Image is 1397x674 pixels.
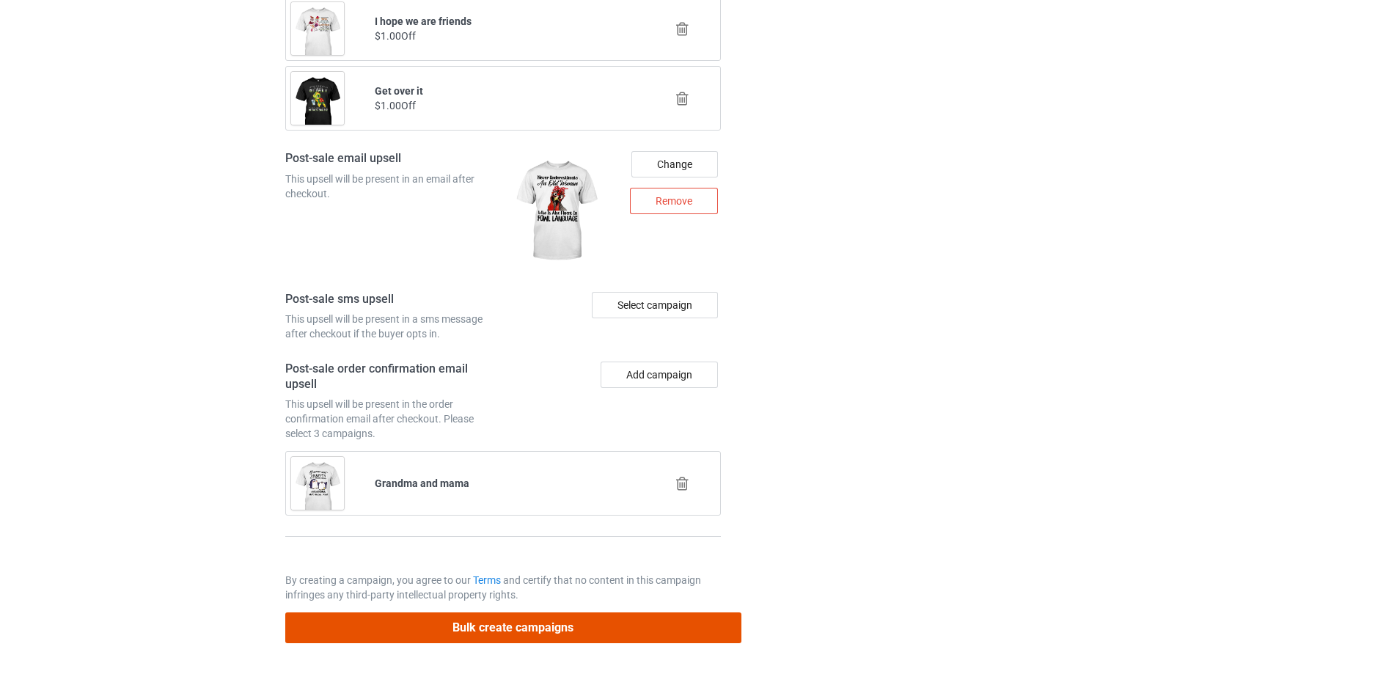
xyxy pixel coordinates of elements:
p: By creating a campaign, you agree to our and certify that no content in this campaign infringes a... [285,573,721,602]
div: Change [631,151,718,177]
button: Bulk create campaigns [285,612,741,642]
h4: Post-sale email upsell [285,151,498,166]
div: Remove [630,188,718,214]
button: Add campaign [601,362,718,388]
h4: Post-sale sms upsell [285,292,498,307]
b: Grandma and mama [375,477,469,489]
div: This upsell will be present in a sms message after checkout if the buyer opts in. [285,312,498,341]
b: Get over it [375,85,423,97]
div: Select campaign [592,292,718,318]
div: This upsell will be present in an email after checkout. [285,172,498,201]
h4: Post-sale order confirmation email upsell [285,362,498,392]
b: I hope we are friends [375,15,472,27]
div: $1.00 Off [375,29,632,43]
div: $1.00 Off [375,98,632,113]
a: Terms [473,574,501,586]
img: regular.jpg [508,151,604,271]
div: This upsell will be present in the order confirmation email after checkout. Please select 3 campa... [285,397,498,441]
